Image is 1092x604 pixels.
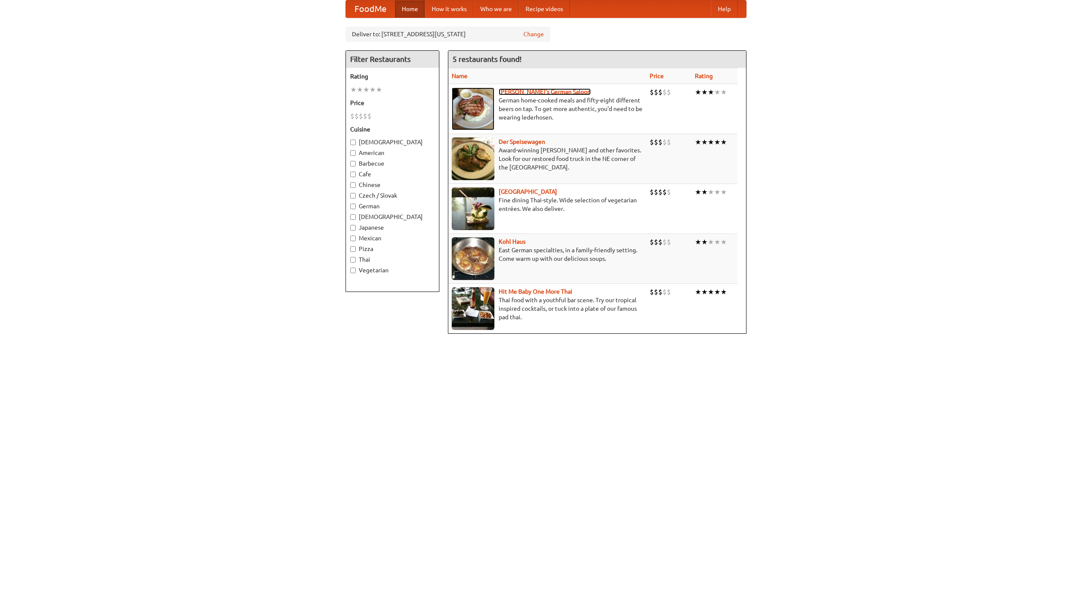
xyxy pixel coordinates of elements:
p: Award-winning [PERSON_NAME] and other favorites. Look for our restored food truck in the NE corne... [452,146,643,172]
li: ★ [720,237,727,247]
li: ★ [695,88,701,97]
input: Cafe [350,172,356,177]
input: German [350,204,356,209]
a: Name [452,73,468,79]
a: Rating [695,73,713,79]
li: ★ [701,237,708,247]
input: Barbecue [350,161,356,166]
label: Czech / Slovak [350,191,435,200]
li: $ [662,137,667,147]
label: Vegetarian [350,266,435,274]
label: Mexican [350,234,435,242]
label: Japanese [350,223,435,232]
li: $ [654,237,658,247]
li: ★ [695,187,701,197]
a: Recipe videos [519,0,570,18]
li: ★ [350,85,357,94]
img: babythai.jpg [452,287,494,330]
li: ★ [720,287,727,297]
div: Deliver to: [STREET_ADDRESS][US_STATE] [346,26,550,42]
img: esthers.jpg [452,88,494,130]
li: $ [654,187,658,197]
img: kohlhaus.jpg [452,237,494,280]
a: Kohl Haus [499,238,526,245]
li: ★ [714,88,720,97]
a: Help [711,0,738,18]
li: $ [654,137,658,147]
input: Vegetarian [350,268,356,273]
label: [DEMOGRAPHIC_DATA] [350,213,435,221]
li: ★ [701,137,708,147]
a: [GEOGRAPHIC_DATA] [499,188,557,195]
li: ★ [714,137,720,147]
input: Chinese [350,182,356,188]
li: ★ [708,237,714,247]
a: FoodMe [346,0,395,18]
input: Japanese [350,225,356,231]
li: ★ [708,287,714,297]
li: $ [658,237,662,247]
label: German [350,202,435,210]
label: American [350,149,435,157]
ng-pluralize: 5 restaurants found! [453,55,522,63]
label: Cafe [350,170,435,178]
li: $ [662,88,667,97]
label: Barbecue [350,159,435,168]
li: ★ [701,287,708,297]
li: $ [363,111,367,121]
li: $ [350,111,354,121]
li: $ [650,237,654,247]
p: East German specialties, in a family-friendly setting. Come warm up with our delicious soups. [452,246,643,263]
h5: Cuisine [350,125,435,134]
li: ★ [714,237,720,247]
li: $ [650,287,654,297]
a: Change [523,30,544,38]
li: ★ [720,137,727,147]
a: Der Speisewagen [499,138,545,145]
li: $ [658,137,662,147]
li: ★ [695,137,701,147]
label: Pizza [350,245,435,253]
li: $ [650,137,654,147]
p: Fine dining Thai-style. Wide selection of vegetarian entrées. We also deliver. [452,196,643,213]
a: [PERSON_NAME]'s German Saloon [499,88,591,95]
a: Home [395,0,425,18]
li: ★ [357,85,363,94]
li: ★ [363,85,369,94]
li: ★ [701,187,708,197]
a: Price [650,73,664,79]
input: Czech / Slovak [350,193,356,198]
li: ★ [708,88,714,97]
p: German home-cooked meals and fifty-eight different beers on tap. To get more authentic, you'd nee... [452,96,643,122]
img: satay.jpg [452,187,494,230]
li: $ [354,111,359,121]
li: $ [658,88,662,97]
h4: Filter Restaurants [346,51,439,68]
li: $ [650,88,654,97]
li: $ [654,88,658,97]
li: $ [662,237,667,247]
li: ★ [376,85,382,94]
input: American [350,150,356,156]
li: ★ [708,137,714,147]
li: $ [667,187,671,197]
a: Who we are [473,0,519,18]
li: $ [359,111,363,121]
li: ★ [720,187,727,197]
li: $ [667,237,671,247]
input: [DEMOGRAPHIC_DATA] [350,214,356,220]
li: $ [667,88,671,97]
h5: Rating [350,72,435,81]
li: ★ [714,287,720,297]
li: ★ [695,287,701,297]
li: $ [367,111,372,121]
input: [DEMOGRAPHIC_DATA] [350,140,356,145]
li: ★ [708,187,714,197]
input: Pizza [350,246,356,252]
li: $ [667,287,671,297]
a: Hit Me Baby One More Thai [499,288,572,295]
h5: Price [350,99,435,107]
li: $ [650,187,654,197]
